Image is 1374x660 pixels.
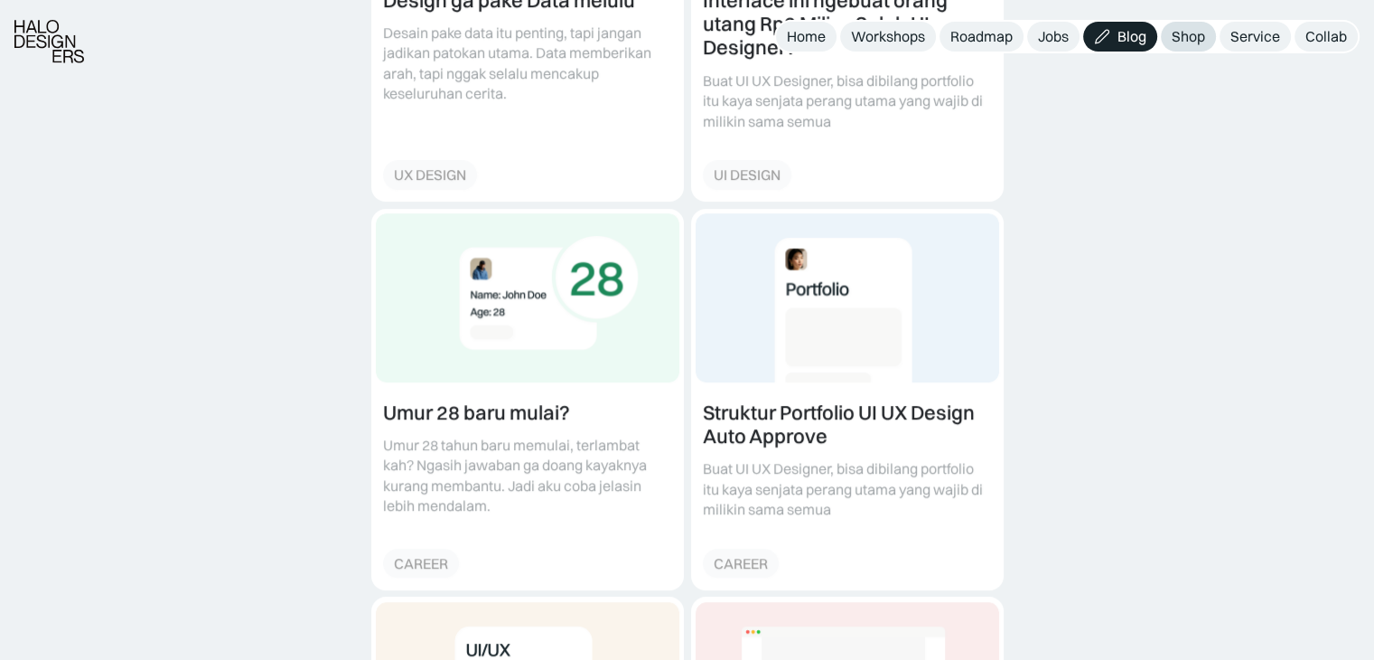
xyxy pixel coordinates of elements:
[851,27,925,46] div: Workshops
[787,27,826,46] div: Home
[1038,27,1069,46] div: Jobs
[776,22,837,52] a: Home
[1220,22,1291,52] a: Service
[1117,27,1146,46] div: Blog
[1027,22,1080,52] a: Jobs
[1305,27,1347,46] div: Collab
[1295,22,1358,52] a: Collab
[939,22,1023,52] a: Roadmap
[840,22,936,52] a: Workshops
[1230,27,1280,46] div: Service
[1161,22,1216,52] a: Shop
[1172,27,1205,46] div: Shop
[1083,22,1157,52] a: Blog
[950,27,1013,46] div: Roadmap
